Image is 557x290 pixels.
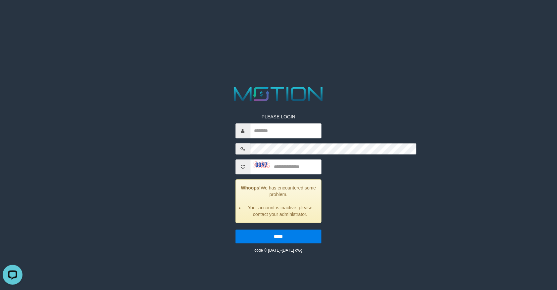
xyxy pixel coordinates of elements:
[254,248,302,253] small: code © [DATE]-[DATE] dwg
[3,3,22,22] button: Open LiveChat chat widget
[236,179,322,223] div: We has encountered some problem.
[236,114,322,120] p: PLEASE LOGIN
[254,162,270,168] img: captcha
[230,84,327,104] img: MOTION_logo.png
[241,185,261,190] strong: Whoops!
[244,204,317,218] li: Your account is inactive, please contact your administrator.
